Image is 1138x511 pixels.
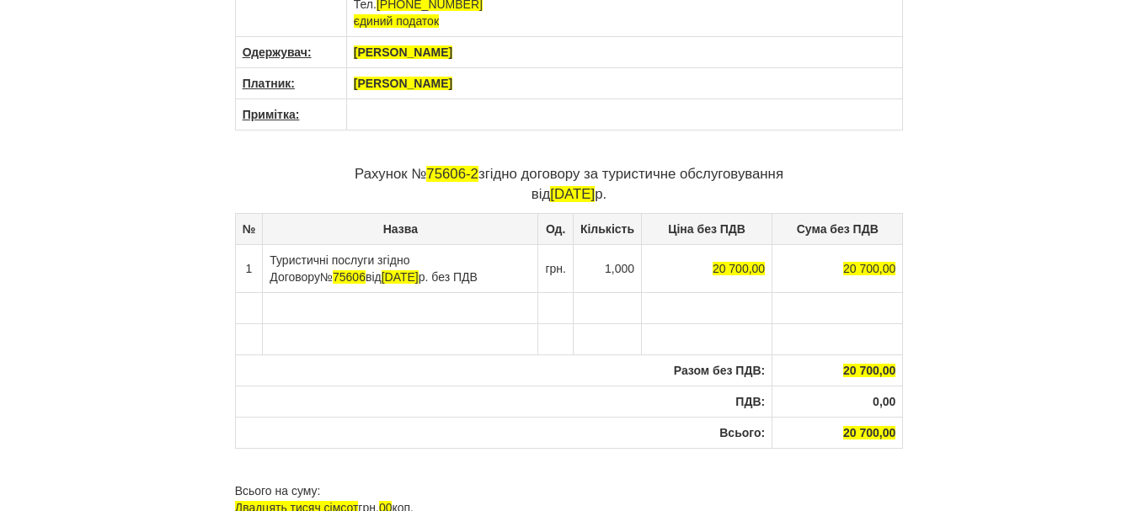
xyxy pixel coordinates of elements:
[354,14,439,28] span: єдиний податок
[772,213,903,244] th: Сума без ПДВ
[235,213,263,244] th: №
[538,244,574,292] td: грн.
[843,262,895,275] span: 20 700,00
[354,77,452,90] span: [PERSON_NAME]
[550,186,595,202] span: [DATE]
[235,386,772,417] th: ПДВ:
[263,244,538,292] td: Туристичні послуги згідно Договору від р. без ПДВ
[243,45,312,59] u: Одержувач:
[713,262,765,275] span: 20 700,00
[573,244,641,292] td: 1,000
[642,213,772,244] th: Ціна без ПДВ
[843,426,895,439] span: 20 700,00
[243,108,300,121] u: Примітка:
[573,213,641,244] th: Кількість
[772,386,903,417] th: 0,00
[235,354,772,386] th: Разом без ПДВ:
[426,166,478,182] span: 75606-2
[235,164,904,205] p: Рахунок № згідно договору за туристичне обслуговування від р.
[263,213,538,244] th: Назва
[354,45,452,59] span: [PERSON_NAME]
[538,213,574,244] th: Од.
[235,244,263,292] td: 1
[843,364,895,377] span: 20 700,00
[243,77,295,90] u: Платник:
[320,270,366,284] span: №
[382,270,419,284] span: [DATE]
[333,270,366,284] span: 75606
[235,417,772,448] th: Всього:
